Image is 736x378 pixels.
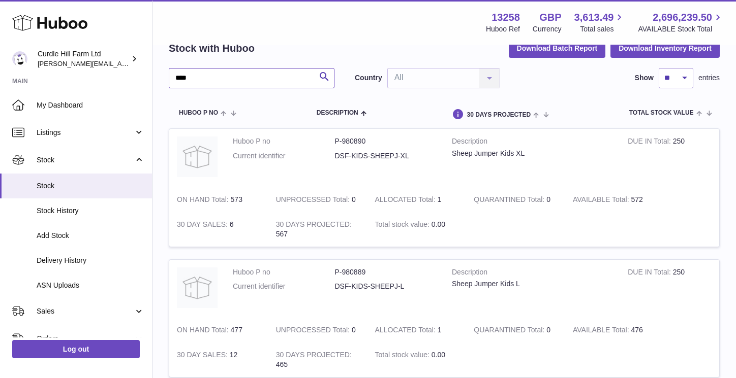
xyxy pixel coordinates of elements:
h2: Stock with Huboo [169,42,255,55]
span: Stock [37,181,144,191]
strong: Description [452,136,612,149]
span: ASN Uploads [37,281,144,290]
span: Total sales [580,24,625,34]
td: 0 [268,318,367,342]
span: Stock History [37,206,144,216]
div: Huboo Ref [486,24,520,34]
strong: 30 DAY SALES [177,220,230,231]
div: Sheep Jumper Kids XL [452,149,612,158]
div: Sheep Jumper Kids L [452,279,612,289]
span: 3,613.49 [574,11,614,24]
span: 2,696,239.50 [653,11,712,24]
span: Delivery History [37,256,144,265]
a: Log out [12,340,140,358]
div: Currency [533,24,562,34]
label: Country [355,73,382,83]
dt: Current identifier [233,282,335,291]
td: 1 [367,187,467,212]
span: 0 [546,195,550,203]
strong: Total stock value [375,220,432,231]
span: Orders [37,334,134,343]
dd: P-980890 [335,136,437,146]
span: AVAILABLE Stock Total [638,24,724,34]
dd: DSF-KIDS-SHEEPJ-XL [335,151,437,161]
strong: DUE IN Total [628,137,672,148]
dt: Huboo P no [233,136,335,146]
strong: QUARANTINED Total [474,195,546,206]
dd: P-980889 [335,267,437,277]
strong: ON HAND Total [177,326,231,336]
strong: Total stock value [375,351,432,361]
span: entries [698,73,720,83]
button: Download Batch Report [509,39,606,57]
strong: ALLOCATED Total [375,195,438,206]
td: 477 [169,318,268,342]
td: 1 [367,318,467,342]
span: Total stock value [629,110,694,116]
span: [PERSON_NAME][EMAIL_ADDRESS][DOMAIN_NAME] [38,59,204,67]
span: 0 [546,326,550,334]
label: Show [635,73,654,83]
td: 476 [565,318,664,342]
img: product image [177,267,218,308]
strong: QUARANTINED Total [474,326,546,336]
span: Description [317,110,358,116]
span: Add Stock [37,231,144,240]
strong: ALLOCATED Total [375,326,438,336]
td: 0 [268,187,367,212]
span: Sales [37,306,134,316]
strong: GBP [539,11,561,24]
img: product image [177,136,218,177]
strong: 13258 [492,11,520,24]
span: 30 DAYS PROJECTED [467,112,531,118]
td: 250 [620,260,719,318]
span: Stock [37,155,134,165]
strong: UNPROCESSED Total [276,195,352,206]
strong: Description [452,267,612,280]
strong: UNPROCESSED Total [276,326,352,336]
span: 0.00 [432,220,445,228]
td: 567 [268,212,367,247]
td: 572 [565,187,664,212]
td: 465 [268,342,367,377]
td: 6 [169,212,268,247]
span: 0.00 [432,351,445,359]
dd: DSF-KIDS-SHEEPJ-L [335,282,437,291]
button: Download Inventory Report [610,39,720,57]
dt: Huboo P no [233,267,335,277]
strong: 30 DAYS PROJECTED [276,351,352,361]
span: My Dashboard [37,100,144,110]
dt: Current identifier [233,151,335,161]
td: 250 [620,129,719,187]
span: Huboo P no [179,110,218,116]
a: 3,613.49 Total sales [574,11,626,34]
td: 573 [169,187,268,212]
span: Listings [37,128,134,138]
img: james@diddlysquatfarmshop.com [12,51,27,66]
strong: AVAILABLE Total [573,195,631,206]
strong: ON HAND Total [177,195,231,206]
strong: 30 DAYS PROJECTED [276,220,352,231]
td: 12 [169,342,268,377]
strong: AVAILABLE Total [573,326,631,336]
strong: 30 DAY SALES [177,351,230,361]
strong: DUE IN Total [628,268,672,279]
a: 2,696,239.50 AVAILABLE Stock Total [638,11,724,34]
div: Curdle Hill Farm Ltd [38,49,129,68]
